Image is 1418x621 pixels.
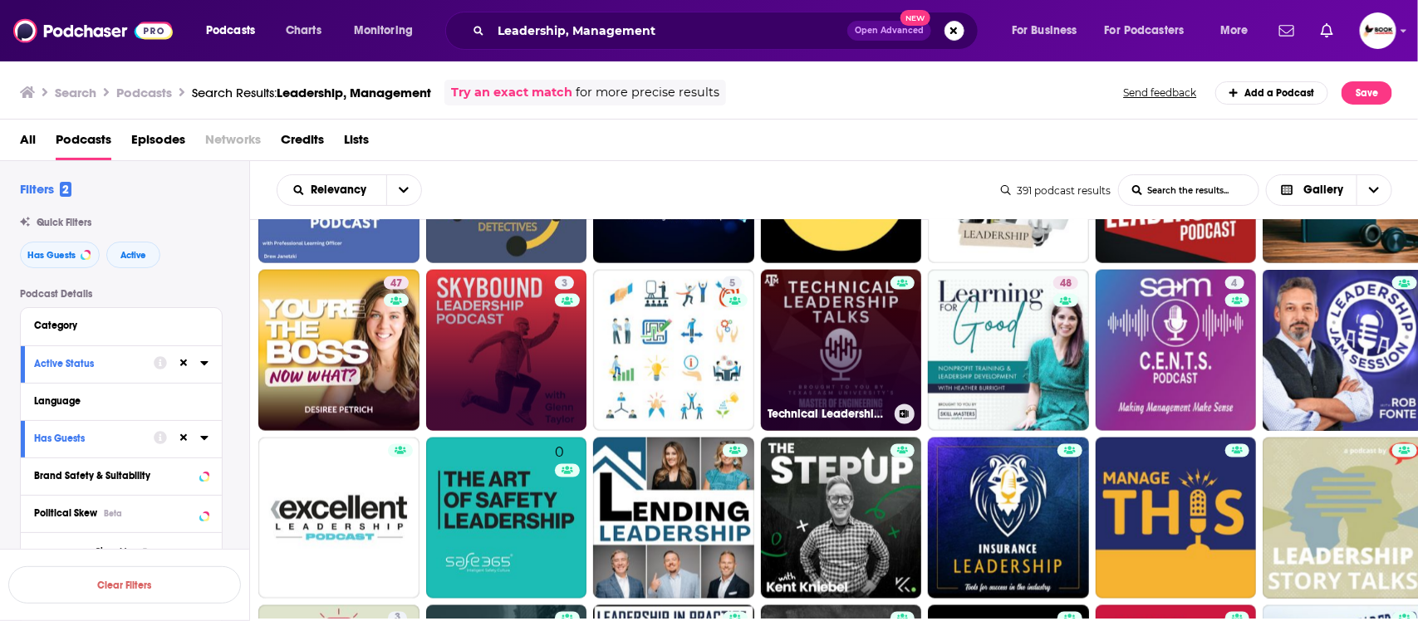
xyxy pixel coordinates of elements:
span: Charts [286,19,321,42]
button: Clear Filters [8,566,241,604]
span: For Business [1012,19,1077,42]
span: Leadership, Management [277,85,431,100]
h3: Search [55,85,96,100]
a: Podcasts [56,126,111,160]
span: 47 [390,276,402,292]
button: Active [106,242,160,268]
div: Search Results: [192,85,431,100]
span: Open Advanced [855,27,924,35]
span: Networks [205,126,261,160]
span: Active [120,251,146,260]
div: Search podcasts, credits, & more... [461,12,994,50]
h2: Filters [20,181,71,197]
button: open menu [1209,17,1269,44]
button: open menu [194,17,277,44]
button: open menu [277,184,386,196]
button: open menu [386,175,421,205]
h2: Choose List sort [277,174,422,206]
span: For Podcasters [1105,19,1185,42]
input: Search podcasts, credits, & more... [491,17,847,44]
a: 5 [723,276,742,290]
button: Open AdvancedNew [847,21,931,41]
a: 48 [1053,276,1078,290]
a: 47 [258,270,420,431]
button: Active Status [34,353,154,374]
button: open menu [1000,17,1098,44]
span: 48 [1060,276,1072,292]
span: 2 [60,182,71,197]
a: 4 [1096,270,1257,431]
span: 4 [1232,276,1238,292]
button: Category [34,315,209,335]
a: 3 [555,276,574,290]
div: 0 [555,444,580,592]
span: Relevancy [312,184,373,196]
span: Gallery [1303,184,1343,196]
button: Language [34,390,209,411]
button: Has Guests [34,428,154,448]
button: Show More [21,532,222,570]
a: 4 [1225,276,1244,290]
button: Show profile menu [1360,12,1396,49]
span: 3 [562,276,567,292]
a: Episodes [131,126,185,160]
a: All [20,126,36,160]
span: Podcasts [206,19,255,42]
span: Monitoring [354,19,413,42]
h3: Podcasts [116,85,172,100]
div: 391 podcast results [1001,184,1111,197]
button: Send feedback [1119,86,1202,100]
div: Category [34,320,198,331]
span: for more precise results [576,83,719,102]
a: 0 [426,438,587,599]
div: Language [34,395,198,407]
span: Quick Filters [37,217,91,228]
button: open menu [342,17,434,44]
div: Beta [104,508,122,519]
button: open menu [1094,17,1209,44]
a: Try an exact match [451,83,572,102]
span: Has Guests [27,251,76,260]
h3: Technical Leadership Talks [768,407,888,421]
span: More [1220,19,1249,42]
a: 48 [928,270,1089,431]
button: Choose View [1266,174,1393,206]
button: Has Guests [20,242,100,268]
button: Brand Safety & Suitability [34,465,209,486]
div: Active Status [34,358,143,369]
p: Podcast Details [20,288,223,300]
img: User Profile [1360,12,1396,49]
a: Technical Leadership Talks [761,270,922,431]
a: Credits [281,126,324,160]
button: Political SkewBeta [34,502,209,523]
span: Show More [96,546,140,555]
span: Political Skew [34,507,97,519]
img: Podchaser - Follow, Share and Rate Podcasts [13,15,173,46]
a: Charts [275,17,331,44]
a: Show notifications dropdown [1273,17,1301,45]
a: Search Results:Leadership, Management [192,85,431,100]
a: 47 [384,276,409,290]
a: Lists [344,126,369,160]
button: Save [1342,81,1392,105]
div: Brand Safety & Suitability [34,470,194,482]
div: Has Guests [34,433,143,444]
a: 5 [593,270,754,431]
span: New [900,10,930,26]
span: 5 [729,276,735,292]
a: 3 [426,270,587,431]
a: Show notifications dropdown [1314,17,1340,45]
span: Logged in as BookLaunchers [1360,12,1396,49]
a: Add a Podcast [1215,81,1329,105]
